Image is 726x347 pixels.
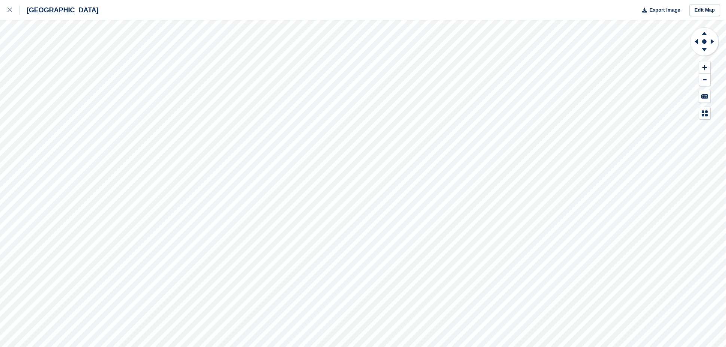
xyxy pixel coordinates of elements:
div: [GEOGRAPHIC_DATA] [20,6,98,15]
button: Keyboard Shortcuts [699,90,710,103]
button: Export Image [638,4,680,16]
span: Export Image [649,6,680,14]
button: Zoom In [699,61,710,74]
a: Edit Map [689,4,720,16]
button: Zoom Out [699,74,710,86]
button: Map Legend [699,107,710,119]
